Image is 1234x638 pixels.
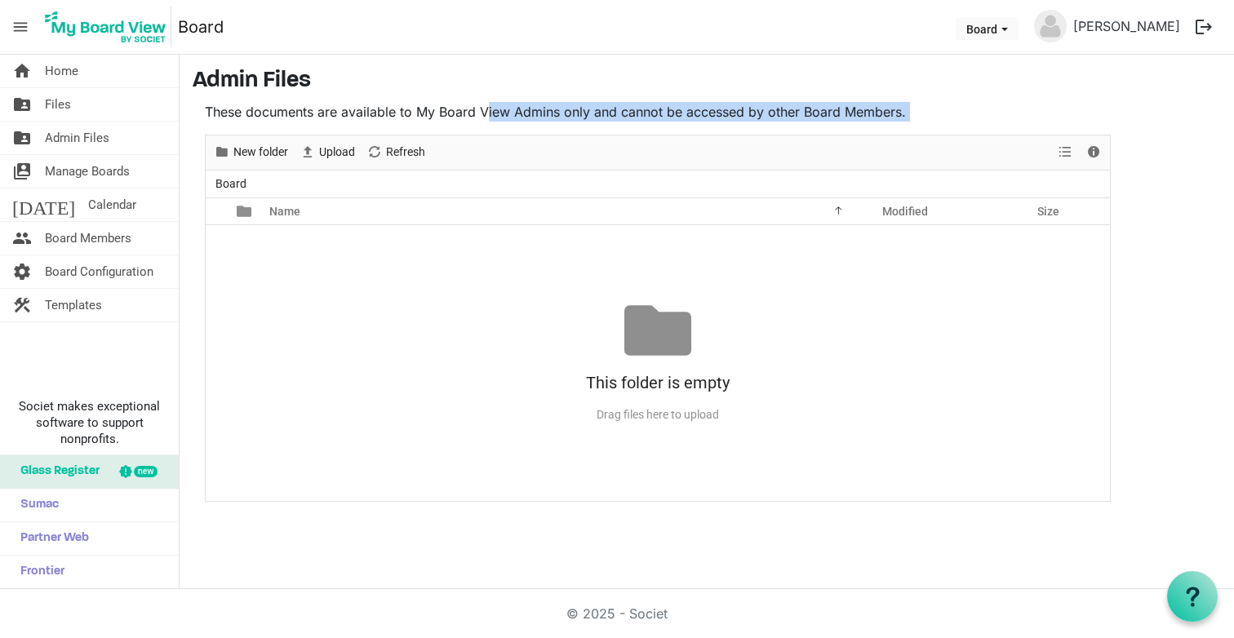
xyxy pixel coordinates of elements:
[206,401,1110,428] div: Drag files here to upload
[45,122,109,154] span: Admin Files
[1187,10,1221,44] button: logout
[269,205,300,218] span: Name
[1055,142,1075,162] button: View dropdownbutton
[232,142,290,162] span: New folder
[45,222,131,255] span: Board Members
[205,102,1111,122] p: These documents are available to My Board View Admins only and cannot be accessed by other Board ...
[206,364,1110,401] div: This folder is empty
[297,142,358,162] button: Upload
[1052,135,1080,170] div: View
[88,188,136,221] span: Calendar
[1034,10,1067,42] img: no-profile-picture.svg
[882,205,928,218] span: Modified
[45,255,153,288] span: Board Configuration
[134,466,158,477] div: new
[12,122,32,154] span: folder_shared
[1037,205,1059,218] span: Size
[7,398,171,447] span: Societ makes exceptional software to support nonprofits.
[384,142,427,162] span: Refresh
[1067,10,1187,42] a: [PERSON_NAME]
[12,522,89,555] span: Partner Web
[12,489,59,521] span: Sumac
[294,135,361,170] div: Upload
[45,88,71,121] span: Files
[1080,135,1107,170] div: Details
[12,255,32,288] span: settings
[361,135,431,170] div: Refresh
[566,605,668,622] a: © 2025 - Societ
[12,188,75,221] span: [DATE]
[12,455,100,488] span: Glass Register
[40,7,178,47] a: My Board View Logo
[40,7,171,47] img: My Board View Logo
[12,556,64,588] span: Frontier
[317,142,357,162] span: Upload
[5,11,36,42] span: menu
[45,55,78,87] span: Home
[956,17,1019,40] button: Board dropdownbutton
[12,55,32,87] span: home
[45,155,130,188] span: Manage Boards
[364,142,428,162] button: Refresh
[212,174,250,194] span: Board
[1083,142,1105,162] button: Details
[12,155,32,188] span: switch_account
[208,135,294,170] div: New folder
[178,11,224,43] a: Board
[193,68,1221,95] h3: Admin Files
[12,289,32,321] span: construction
[211,142,291,162] button: New folder
[45,289,102,321] span: Templates
[12,88,32,121] span: folder_shared
[12,222,32,255] span: people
